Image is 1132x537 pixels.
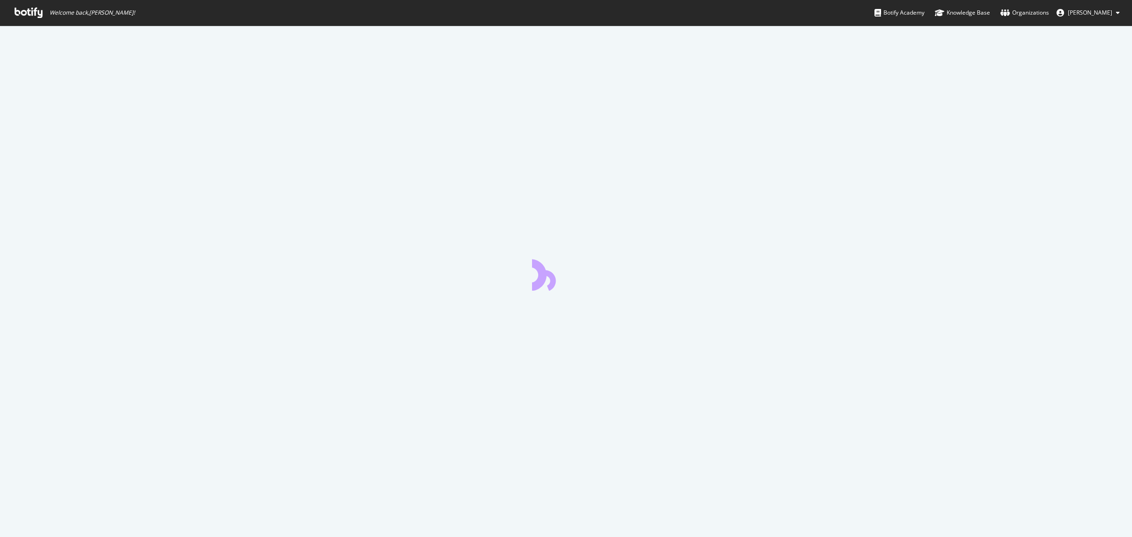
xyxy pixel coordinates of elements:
div: Botify Academy [874,8,924,17]
span: Welcome back, [PERSON_NAME] ! [50,9,135,17]
button: [PERSON_NAME] [1049,5,1127,20]
div: Organizations [1000,8,1049,17]
div: Knowledge Base [935,8,990,17]
div: animation [532,257,600,291]
span: Martha Williams [1068,8,1112,17]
